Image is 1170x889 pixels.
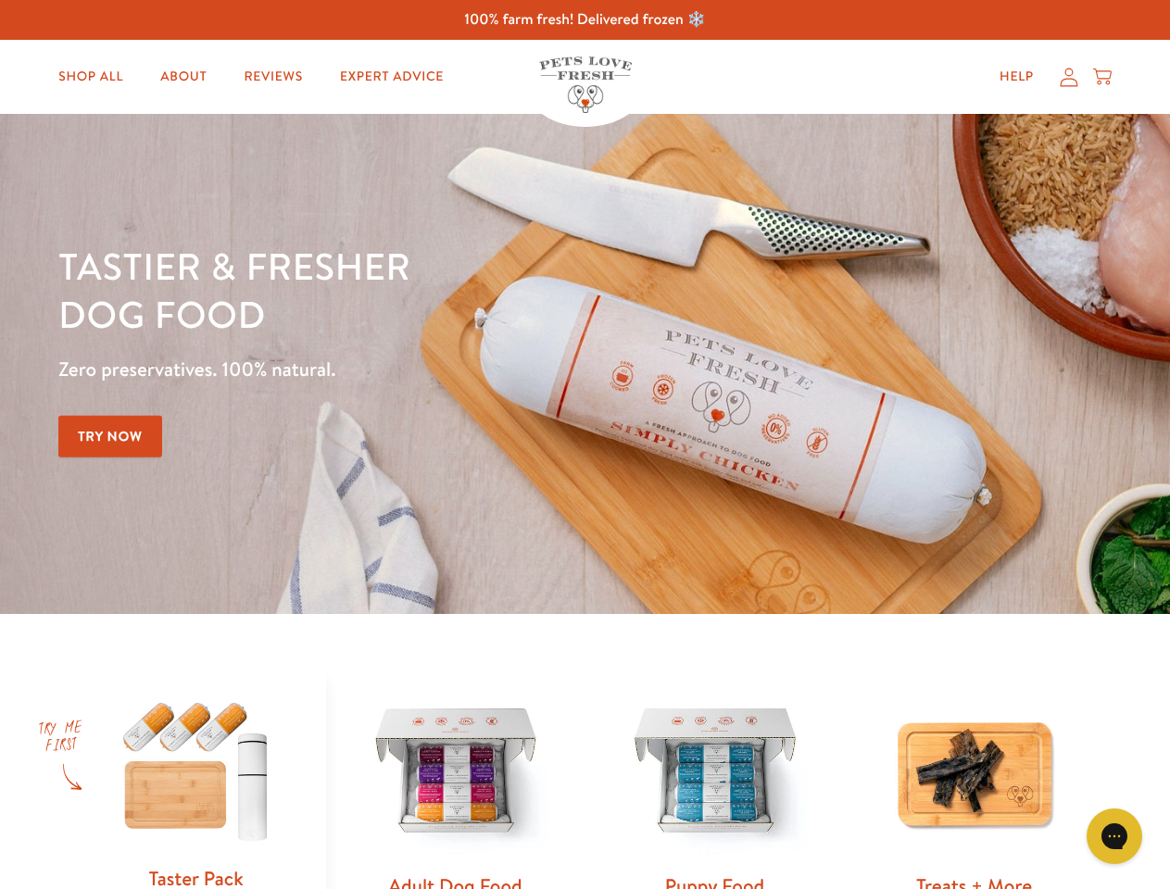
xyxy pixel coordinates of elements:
[44,58,138,95] a: Shop All
[58,416,162,457] a: Try Now
[1077,802,1151,870] iframe: Gorgias live chat messenger
[325,58,459,95] a: Expert Advice
[145,58,221,95] a: About
[539,56,632,113] img: Pets Love Fresh
[229,58,317,95] a: Reviews
[985,58,1049,95] a: Help
[58,353,761,386] p: Zero preservatives. 100% natural.
[58,242,761,338] h1: Tastier & fresher dog food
